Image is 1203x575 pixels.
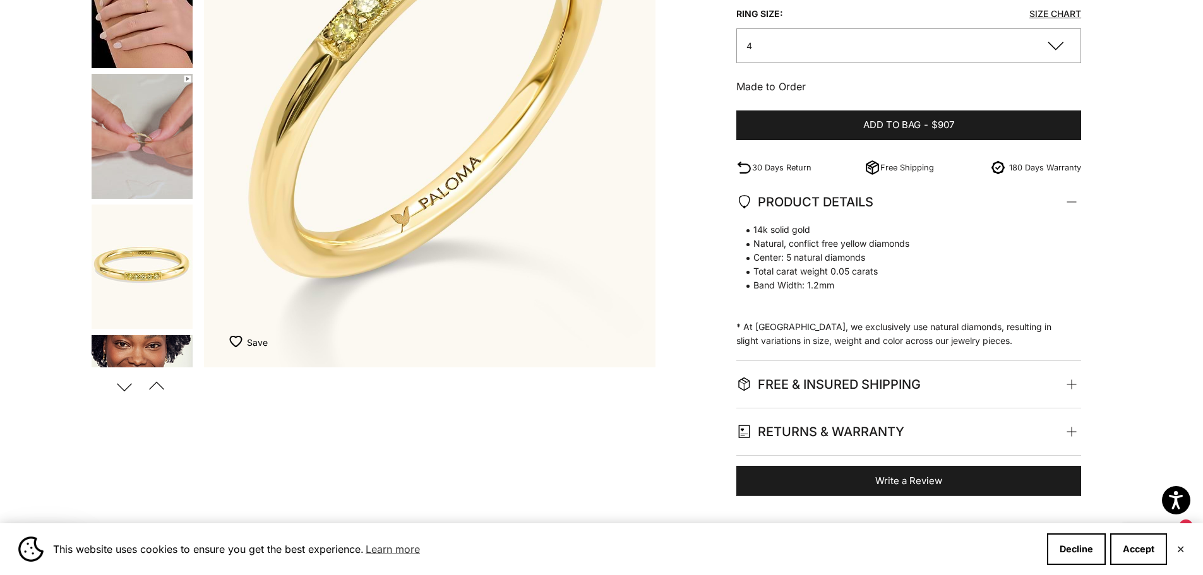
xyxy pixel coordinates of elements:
[364,540,422,559] a: Learn more
[931,117,954,133] span: $907
[736,264,1069,278] span: Total carat weight 0.05 carats
[1047,533,1106,565] button: Decline
[1029,8,1081,19] a: Size Chart
[736,110,1082,141] button: Add to bag-$907
[92,335,193,460] img: #YellowGold #RoseGold #WhiteGold
[863,117,921,133] span: Add to bag
[736,408,1082,455] summary: RETURNS & WARRANTY
[736,237,1069,251] span: Natural, conflict free yellow diamonds
[229,329,268,355] button: Add to Wishlist
[736,361,1082,408] summary: FREE & INSURED SHIPPING
[1009,161,1081,174] p: 180 Days Warranty
[1110,533,1167,565] button: Accept
[92,74,193,199] img: #YellowGold #RoseGold #WhiteGold
[736,179,1082,225] summary: PRODUCT DETAILS
[752,161,811,174] p: 30 Days Return
[736,28,1082,63] button: 4
[736,421,904,442] span: RETURNS & WARRANTY
[736,251,1069,264] span: Center: 5 natural diamonds
[92,205,193,329] img: #YellowGold
[736,78,1082,95] p: Made to Order
[53,540,1037,559] span: This website uses cookies to ensure you get the best experience.
[736,466,1082,496] a: Write a Review
[736,223,1069,237] span: 14k solid gold
[229,335,247,348] img: wishlist
[736,223,1069,348] p: * At [GEOGRAPHIC_DATA], we exclusively use natural diamonds, resulting in slight variations in si...
[90,203,194,330] button: Go to item 6
[90,334,194,461] button: Go to item 7
[746,40,752,51] span: 4
[90,73,194,200] button: Go to item 5
[18,536,44,562] img: Cookie banner
[736,191,873,213] span: PRODUCT DETAILS
[1176,545,1185,553] button: Close
[880,161,934,174] p: Free Shipping
[736,278,1069,292] span: Band Width: 1.2mm
[736,4,783,23] legend: Ring Size:
[736,374,921,395] span: FREE & INSURED SHIPPING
